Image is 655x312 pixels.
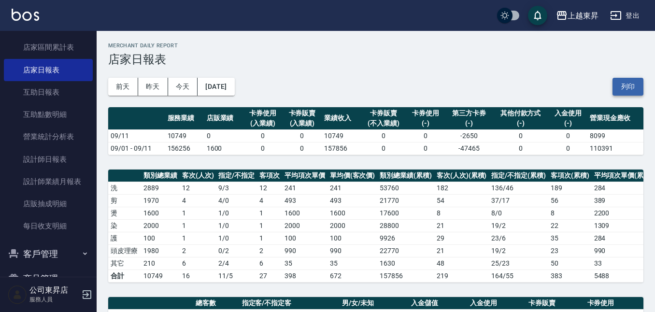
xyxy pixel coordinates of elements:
td: 21 [434,219,489,232]
div: 第三方卡券 [447,108,490,118]
a: 互助日報表 [4,81,93,103]
td: 189 [548,182,592,194]
td: 1600 [204,142,243,155]
td: 09/01 - 09/11 [108,142,165,155]
td: 25 / 23 [489,257,548,269]
th: 營業現金應收 [587,107,643,130]
td: 其它 [108,257,141,269]
td: 8 / 0 [489,207,548,219]
th: 指定/不指定(累積) [489,170,548,182]
div: (-) [408,118,442,128]
th: 客項次(累積) [548,170,592,182]
td: 1 [180,232,216,244]
td: 1600 [327,207,378,219]
div: (入業績) [285,118,319,128]
td: 110391 [587,142,643,155]
button: 列印 [612,78,643,96]
td: 10749 [141,269,180,282]
td: 2000 [141,219,180,232]
td: 12 [180,182,216,194]
td: 1600 [141,207,180,219]
div: (-) [495,118,546,128]
td: 2 [180,244,216,257]
td: 0 [493,129,548,142]
td: 09/11 [108,129,165,142]
td: 0 [548,129,587,142]
td: 8 [434,207,489,219]
th: 類別總業績(累積) [377,170,434,182]
td: 19 / 2 [489,244,548,257]
td: 157856 [377,269,434,282]
td: 22770 [377,244,434,257]
td: 燙 [108,207,141,219]
td: 383 [548,269,592,282]
td: 8099 [587,129,643,142]
button: 客戶管理 [4,241,93,267]
p: 服務人員 [29,295,79,304]
td: 156256 [165,142,204,155]
td: 6 [257,257,282,269]
td: 0 [548,142,587,155]
td: 16 [180,269,216,282]
td: 12 [257,182,282,194]
td: 100 [327,232,378,244]
th: 客次(人次)(累積) [434,170,489,182]
th: 總客數 [193,297,240,310]
td: 2 [257,244,282,257]
button: 登出 [606,7,643,25]
td: 1970 [141,194,180,207]
table: a dense table [108,107,643,155]
th: 客項次 [257,170,282,182]
td: 23 / 6 [489,232,548,244]
button: save [528,6,547,25]
button: 今天 [168,78,198,96]
td: 0 [283,142,322,155]
td: 22 [548,219,592,232]
td: 53760 [377,182,434,194]
td: 157856 [322,142,361,155]
td: 35 [327,257,378,269]
td: 23 [548,244,592,257]
td: 1 [180,219,216,232]
td: 0 [361,129,406,142]
td: 37 / 17 [489,194,548,207]
img: Logo [12,9,39,21]
td: 241 [282,182,327,194]
th: 卡券使用 [585,297,643,310]
th: 客次(人次) [180,170,216,182]
th: 平均項次單價 [282,170,327,182]
div: (入業績) [246,118,280,128]
td: 2000 [327,219,378,232]
th: 業績收入 [322,107,361,130]
a: 店販抽成明細 [4,193,93,215]
td: 28800 [377,219,434,232]
a: 店家日報表 [4,59,93,81]
td: 100 [282,232,327,244]
div: 其他付款方式 [495,108,546,118]
th: 男/女/未知 [340,297,409,310]
td: 0 [243,129,283,142]
td: -2650 [445,129,492,142]
td: 0 [493,142,548,155]
td: 0 [406,129,445,142]
button: 商品管理 [4,266,93,291]
td: 29 [434,232,489,244]
td: 0 [204,129,243,142]
th: 卡券販賣 [526,297,584,310]
th: 類別總業績 [141,170,180,182]
div: 入金使用 [551,108,585,118]
th: 店販業績 [204,107,243,130]
td: -47465 [445,142,492,155]
button: 上越東昇 [552,6,602,26]
td: 4 [180,194,216,207]
td: 1 / 0 [216,232,257,244]
td: 241 [327,182,378,194]
td: 493 [282,194,327,207]
td: 17600 [377,207,434,219]
td: 21 [434,244,489,257]
td: 1600 [282,207,327,219]
td: 1 [257,219,282,232]
td: 1 / 0 [216,219,257,232]
td: 50 [548,257,592,269]
button: 昨天 [138,78,168,96]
